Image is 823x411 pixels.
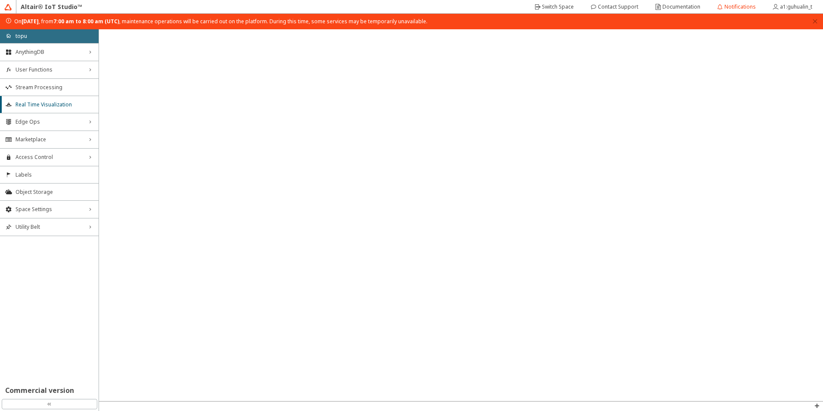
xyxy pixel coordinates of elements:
span: AnythingDB [15,49,83,56]
span: Marketplace [15,136,83,143]
span: Stream Processing [15,84,93,91]
iframe: Real Time Visualization [99,29,823,401]
span: Access Control [15,154,83,161]
strong: [DATE] [22,18,39,25]
strong: 7:00 am to 8:00 am (UTC) [53,18,119,25]
span: User Functions [15,66,83,73]
span: Real Time Visualization [15,101,93,108]
p: topu [15,32,27,40]
span: Edge Ops [15,118,83,125]
span: Utility Belt [15,224,83,230]
span: On , from , maintenance operations will be carried out on the platform. During this time, some se... [14,18,427,25]
span: close [812,19,818,24]
span: Space Settings [15,206,83,213]
span: Labels [15,171,93,178]
span: Object Storage [15,189,93,196]
button: close [812,19,818,25]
